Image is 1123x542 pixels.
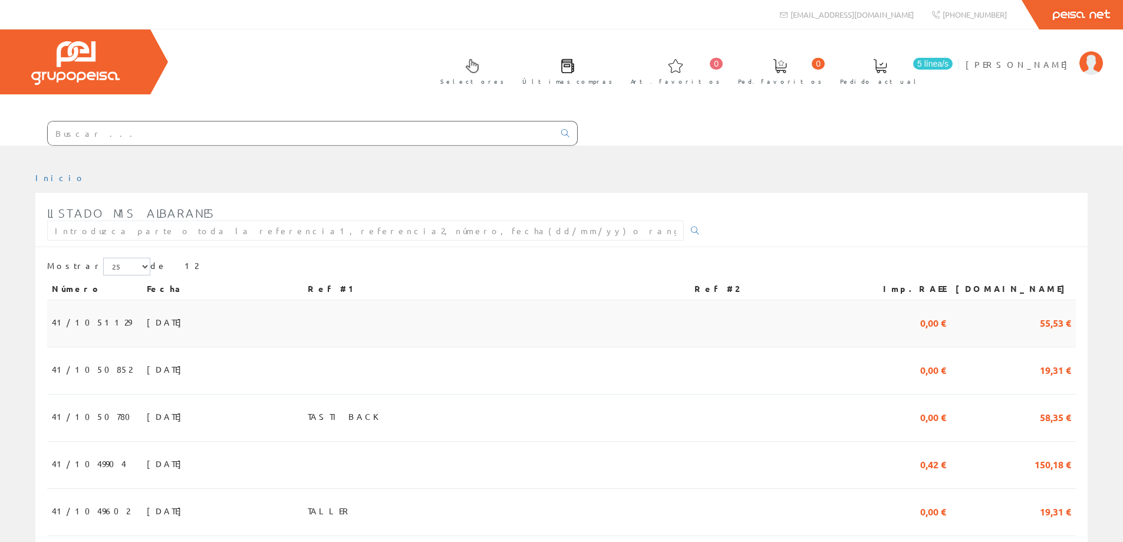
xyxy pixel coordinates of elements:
span: TASTI BACK [308,406,387,426]
span: 5 línea/s [913,58,953,70]
span: 41/1051129 [52,312,131,332]
span: Art. favoritos [631,75,720,87]
th: Ref #1 [303,278,690,300]
span: [DATE] [147,359,187,379]
span: 0,00 € [920,359,946,379]
th: Ref #2 [690,278,862,300]
a: Inicio [35,172,85,183]
div: de 12 [47,258,1076,278]
span: Ped. favoritos [738,75,822,87]
span: 58,35 € [1040,406,1071,426]
span: 19,31 € [1040,359,1071,379]
span: 0,00 € [920,501,946,521]
a: Últimas compras [511,49,618,92]
span: 0,00 € [920,406,946,426]
span: [PERSON_NAME] [966,58,1073,70]
span: 41/1050780 [52,406,137,426]
a: Selectores [429,49,510,92]
select: Mostrar [103,258,150,275]
span: [DATE] [147,501,187,521]
span: [DATE] [147,312,187,332]
span: [EMAIL_ADDRESS][DOMAIN_NAME] [791,9,914,19]
span: 0,00 € [920,312,946,332]
span: 19,31 € [1040,501,1071,521]
span: 0 [812,58,825,70]
span: 150,18 € [1035,454,1071,474]
input: Introduzca parte o toda la referencia1, referencia2, número, fecha(dd/mm/yy) o rango de fechas(dd... [47,221,684,241]
span: 0 [710,58,723,70]
th: Fecha [142,278,303,300]
span: Selectores [440,75,504,87]
span: [DATE] [147,454,187,474]
input: Buscar ... [48,121,554,145]
span: 41/1049904 [52,454,126,474]
span: TALLER [308,501,353,521]
span: [PHONE_NUMBER] [943,9,1007,19]
span: 0,42 € [920,454,946,474]
span: 55,53 € [1040,312,1071,332]
a: 5 línea/s Pedido actual [828,49,956,92]
th: Número [47,278,142,300]
span: Listado mis albaranes [47,206,215,220]
span: 41/1050852 [52,359,132,379]
span: 41/1049602 [52,501,130,521]
th: [DOMAIN_NAME] [951,278,1076,300]
span: [DATE] [147,406,187,426]
span: Últimas compras [522,75,612,87]
span: Pedido actual [840,75,920,87]
th: Imp.RAEE [862,278,951,300]
label: Mostrar [47,258,150,275]
img: Grupo Peisa [31,41,120,85]
a: [PERSON_NAME] [966,49,1103,60]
